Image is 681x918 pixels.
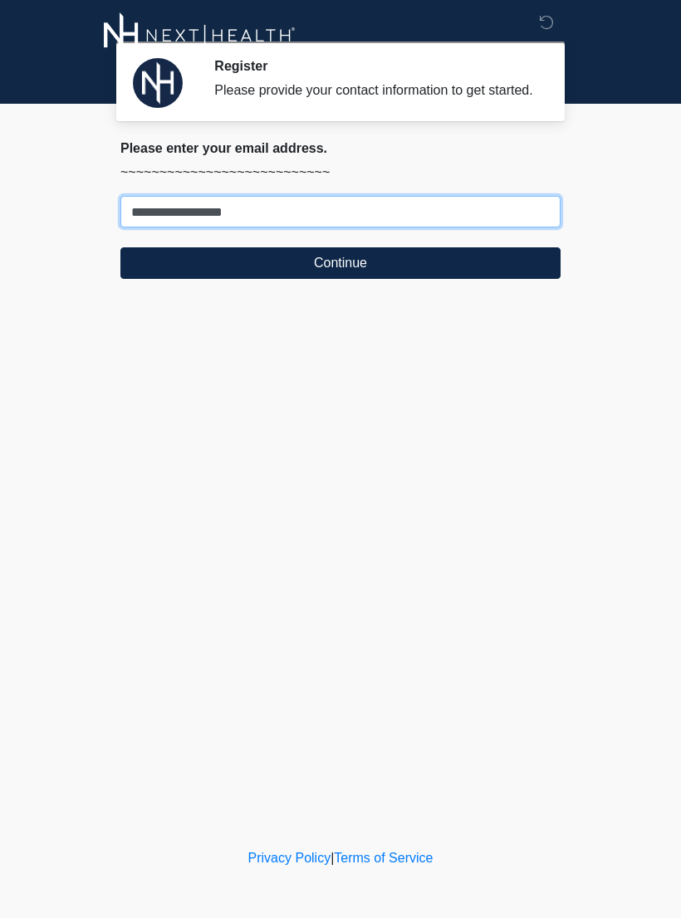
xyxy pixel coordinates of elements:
img: Agent Avatar [133,58,183,108]
img: Next-Health Logo [104,12,296,58]
a: Terms of Service [334,851,433,865]
p: ~~~~~~~~~~~~~~~~~~~~~~~~~~~ [120,163,561,183]
h2: Please enter your email address. [120,140,561,156]
button: Continue [120,247,561,279]
div: Please provide your contact information to get started. [214,81,536,100]
a: Privacy Policy [248,851,331,865]
a: | [331,851,334,865]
